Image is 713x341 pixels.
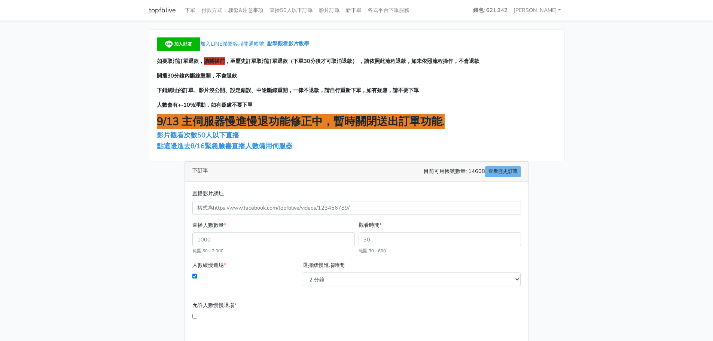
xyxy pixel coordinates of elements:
[424,166,521,177] span: 目前可用帳號數量: 14608
[316,3,343,18] a: 影片訂單
[365,3,412,18] a: 各式平台下單服務
[359,221,382,229] label: 觀看時間
[473,6,508,14] strong: 錢包: 621.342
[157,114,445,129] span: 9/13 主伺服器慢進慢退功能修正中，暫時關閉送出訂單功能.
[149,3,176,18] a: topfblive
[266,3,316,18] a: 直播50人以下訂單
[192,221,226,229] label: 直播人數數量
[470,3,511,18] a: 錢包: 621.342
[192,248,223,254] small: 範圍 50 - 2,000
[157,37,200,51] img: 加入好友
[225,3,266,18] a: 聯繫&注意事項
[192,201,521,215] input: 格式為https://www.facebook.com/topfblive/videos/123456789/
[198,3,225,18] a: 付款方式
[359,232,521,246] input: 30
[157,40,267,48] a: 加入LINE聯繫客服開通帳號
[511,3,564,18] a: [PERSON_NAME]
[157,141,292,150] a: 點這邊進去8/16緊急臉書直播人數備用伺服器
[157,131,197,140] a: 影片觀看次數
[157,101,253,109] span: 人數會有+-10%浮動，如有疑慮不要下單
[192,232,355,246] input: 1000
[192,301,237,310] label: 允許人數慢慢退場
[485,166,521,177] a: 查看歷史訂單
[204,57,225,65] span: 請關播前
[197,131,239,140] span: 50人以下直播
[225,57,479,65] span: ，至歷史訂單取消訂單退款（下單30分後才可取消退款） ，請依照此流程退款，如未依照流程操作，不會退款
[182,3,198,18] a: 下單
[343,3,365,18] a: 新下單
[157,72,237,79] span: 開播30分鐘內斷線重開，不會退款
[185,162,528,182] div: 下訂單
[267,40,309,48] a: 點擊觀看影片教學
[200,40,264,48] span: 加入LINE聯繫客服開通帳號
[157,86,419,94] span: 下錯網址的訂單、影片沒公開、設定錯誤、中途斷線重開，一律不退款，請自行重新下單，如有疑慮，請不要下單
[303,261,345,270] label: 選擇緩慢進場時間
[197,131,241,140] a: 50人以下直播
[157,57,204,65] span: 如要取消訂單退款，
[192,189,224,198] label: 直播影片網址
[359,248,386,254] small: 範圍 30 - 600
[192,261,226,270] label: 人數緩慢進場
